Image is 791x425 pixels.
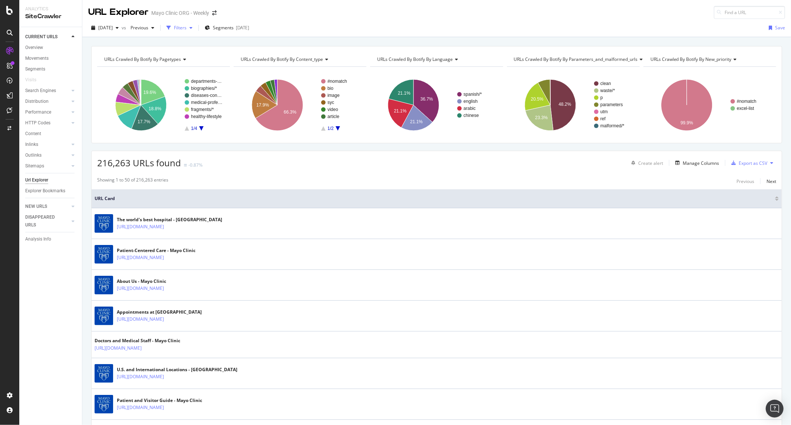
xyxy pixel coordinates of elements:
div: Export as CSV [739,160,767,166]
button: Create alert [628,157,663,169]
text: medical-profe… [191,100,223,105]
img: main image [95,214,113,233]
svg: A chart. [643,73,775,137]
text: utm [600,109,608,114]
text: 21.1% [410,119,423,124]
text: ref [600,116,606,121]
a: Explorer Bookmarks [25,187,77,195]
text: english [464,99,478,104]
div: Patient and Visitor Guide - Mayo Clinic [117,397,202,404]
div: Visits [25,76,36,84]
a: HTTP Codes [25,119,69,127]
text: 66.3% [284,109,296,115]
text: fragments/* [191,107,214,112]
text: 17.7% [138,119,150,124]
a: [URL][DOMAIN_NAME] [117,285,164,292]
text: 48.2% [558,102,571,107]
div: NEW URLS [25,203,47,210]
h4: URLs Crawled By Botify By new_priority [649,53,769,65]
h4: URLs Crawled By Botify By content_type [239,53,360,65]
button: Previous [736,177,754,186]
div: Open Intercom Messenger [766,400,784,418]
text: waste/* [600,88,615,93]
a: CURRENT URLS [25,33,69,41]
span: URLs Crawled By Botify By language [377,56,453,62]
text: 1/4 [191,126,197,131]
text: 18.8% [149,106,161,111]
text: image [327,93,340,98]
div: Segments [25,65,45,73]
div: Mayo Clinic ORG - Weekly [151,9,209,17]
div: Performance [25,108,51,116]
img: main image [95,364,113,383]
div: DISAPPEARED URLS [25,213,63,229]
h4: URLs Crawled By Botify By parameters_and_malformed_urls [512,53,649,65]
a: Inlinks [25,141,69,148]
div: Overview [25,44,43,52]
span: URLs Crawled By Botify By pagetypes [104,56,181,62]
text: arabic [464,106,476,111]
a: Analysis Info [25,235,77,243]
div: The world's best hospital - [GEOGRAPHIC_DATA] [117,216,222,223]
a: Content [25,130,77,138]
text: 19.6% [144,90,156,95]
span: URLs Crawled By Botify By new_priority [650,56,732,62]
svg: A chart. [234,73,366,137]
div: Sitemaps [25,162,44,170]
text: 23.3% [535,115,548,120]
div: Save [775,24,785,31]
a: [URL][DOMAIN_NAME] [117,316,164,323]
text: video [327,107,338,112]
img: main image [95,395,113,413]
h4: URLs Crawled By Botify By language [376,53,496,65]
div: CURRENT URLS [25,33,57,41]
div: arrow-right-arrow-left [212,10,217,16]
button: Next [767,177,776,186]
text: excel-list [737,106,754,111]
a: Overview [25,44,77,52]
svg: A chart. [97,73,230,137]
a: NEW URLS [25,203,69,210]
div: Analytics [25,6,76,12]
text: spanish/* [464,92,482,97]
text: healthy-lifestyle [191,114,222,119]
text: p [600,95,603,100]
div: -0.87% [188,162,202,168]
h4: URLs Crawled By Botify By pagetypes [103,53,223,65]
input: Find a URL [714,6,785,19]
a: Url Explorer [25,176,77,184]
div: URL Explorer [88,6,148,19]
div: [DATE] [236,24,249,31]
div: Manage Columns [683,160,719,166]
svg: A chart. [507,73,639,137]
div: Search Engines [25,87,56,95]
text: bio [327,86,333,91]
div: Patient-Centered Care - Mayo Clinic [117,247,196,254]
text: 20.5% [531,97,543,102]
text: #nomatch [327,79,347,84]
span: vs [122,24,128,31]
span: URL Card [95,195,773,202]
div: Distribution [25,98,49,105]
span: URLs Crawled By Botify By content_type [241,56,323,62]
button: Filters [164,22,195,34]
div: Explorer Bookmarks [25,187,65,195]
a: Outlinks [25,151,69,159]
text: clean [600,81,611,86]
div: Previous [736,178,754,184]
button: Segments[DATE] [202,22,252,34]
a: DISAPPEARED URLS [25,213,69,229]
a: Segments [25,65,77,73]
div: About Us - Mayo Clinic [117,278,196,285]
a: Visits [25,76,44,84]
img: main image [95,245,113,264]
div: Create alert [638,160,663,166]
a: Distribution [25,98,69,105]
div: Content [25,130,41,138]
text: #nomatch [737,99,757,104]
img: main image [95,276,113,294]
a: [URL][DOMAIN_NAME] [117,254,164,261]
div: U.S. and International Locations - [GEOGRAPHIC_DATA] [117,366,237,373]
